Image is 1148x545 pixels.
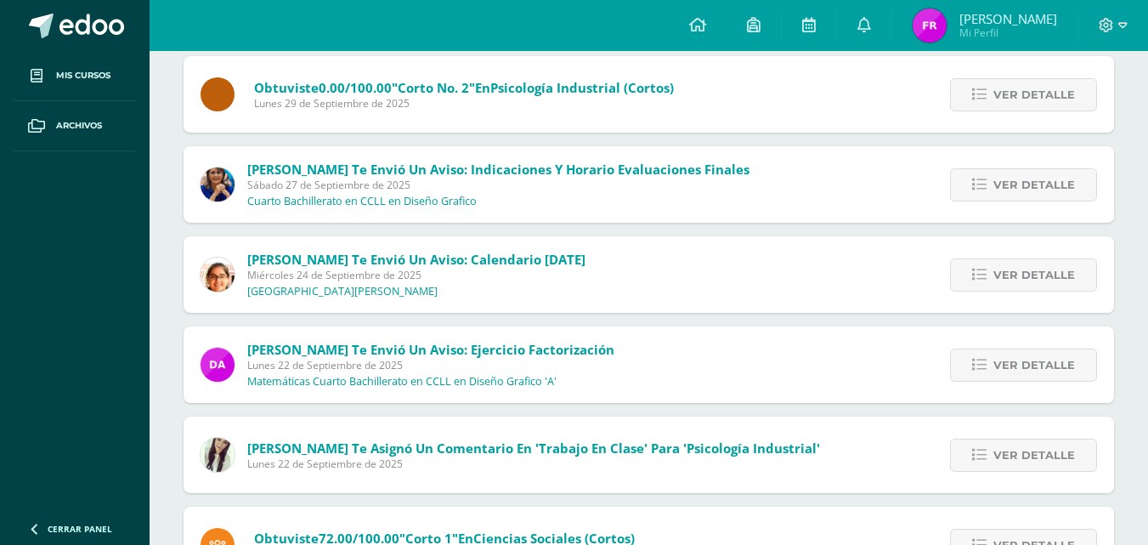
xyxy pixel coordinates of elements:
p: Matemáticas Cuarto Bachillerato en CCLL en Diseño Grafico 'A' [247,375,557,389]
p: [GEOGRAPHIC_DATA][PERSON_NAME] [247,285,438,298]
img: fc85df90bfeed59e7900768220bd73e5.png [201,258,235,292]
span: Sábado 27 de Septiembre de 2025 [247,178,749,192]
p: Cuarto Bachillerato en CCLL en Diseño Grafico [247,195,477,208]
span: 0.00/100.00 [319,79,392,96]
span: Obtuviste en [254,79,674,96]
span: Mi Perfil [959,26,1057,40]
a: Archivos [14,101,136,151]
span: Ver detalle [993,169,1075,201]
span: Ver detalle [993,349,1075,381]
span: Ver detalle [993,79,1075,111]
span: Mis cursos [56,69,110,82]
span: Ver detalle [993,259,1075,291]
span: "Corto No. 2" [392,79,475,96]
img: 3e075353d348aa0ffaabfcf58eb20247.png [913,9,947,43]
span: Cerrar panel [48,523,112,535]
span: Lunes 22 de Septiembre de 2025 [247,457,820,471]
span: Lunes 29 de Septiembre de 2025 [254,96,674,111]
span: Archivos [56,119,102,133]
span: Lunes 22 de Septiembre de 2025 [247,358,614,372]
span: [PERSON_NAME] te envió un aviso: Indicaciones y Horario Evaluaciones Finales [247,161,749,178]
span: [PERSON_NAME] te asignó un comentario en 'Trabajo en clase' para 'Psicología Industrial' [247,440,820,457]
span: Ver detalle [993,440,1075,471]
img: 884167c362124c595760b4cf87955e65.png [201,438,235,472]
span: [PERSON_NAME] te envió un aviso: Calendario [DATE] [247,251,585,268]
a: Mis cursos [14,51,136,101]
img: 5d6f35d558c486632aab3bda9a330e6b.png [201,167,235,202]
span: Miércoles 24 de Septiembre de 2025 [247,268,585,282]
img: 9ec2f35d84b77fba93b74c0ecd725fb6.png [201,348,235,382]
span: Psicología Industrial (Cortos) [490,79,674,96]
span: [PERSON_NAME] [959,10,1057,27]
span: [PERSON_NAME] te envió un aviso: ejercicio factorización [247,341,614,358]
